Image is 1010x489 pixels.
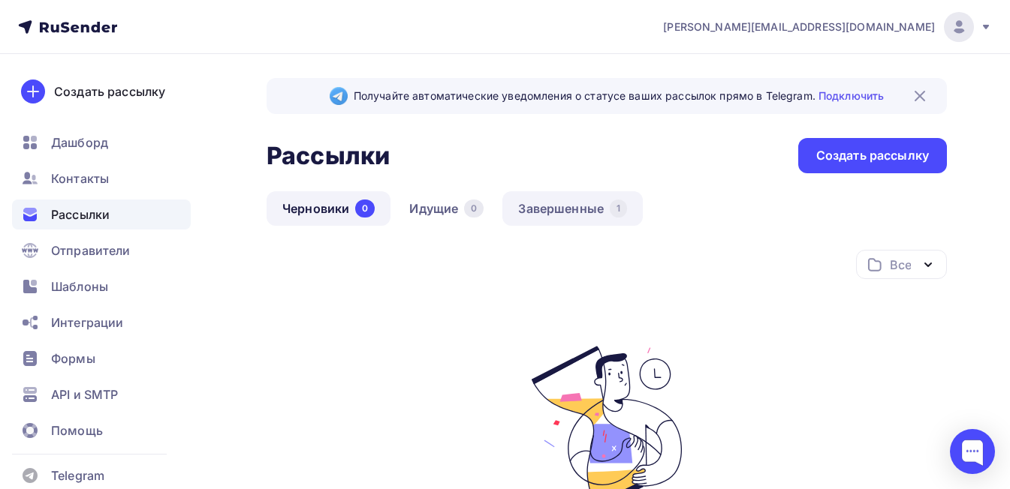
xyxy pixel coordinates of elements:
a: Рассылки [12,199,191,229]
span: Формы [51,349,95,367]
h2: Рассылки [267,141,390,171]
div: Создать рассылку [816,147,929,164]
span: Дашборд [51,133,108,151]
div: Все [890,256,911,274]
span: Рассылки [51,205,110,223]
span: Telegram [51,466,104,484]
div: 0 [464,199,484,217]
a: [PERSON_NAME][EMAIL_ADDRESS][DOMAIN_NAME] [663,12,992,42]
a: Черновики0 [267,191,390,226]
button: Все [856,250,947,279]
a: Завершенные1 [502,191,643,226]
span: Отправители [51,241,131,259]
a: Идущие0 [393,191,499,226]
a: Подключить [819,89,884,102]
div: 1 [610,199,627,217]
a: Формы [12,343,191,373]
span: Помощь [51,421,103,439]
a: Шаблоны [12,271,191,301]
span: Интеграции [51,313,123,331]
span: [PERSON_NAME][EMAIL_ADDRESS][DOMAIN_NAME] [663,19,935,34]
div: 0 [355,199,375,217]
a: Отправители [12,235,191,265]
div: Создать рассылку [54,82,165,100]
a: Дашборд [12,127,191,157]
span: API и SMTP [51,385,118,403]
a: Контакты [12,163,191,193]
span: Получайте автоматические уведомления о статусе ваших рассылок прямо в Telegram. [354,88,884,103]
span: Шаблоны [51,277,108,295]
img: Telegram [330,87,348,105]
span: Контакты [51,169,109,187]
